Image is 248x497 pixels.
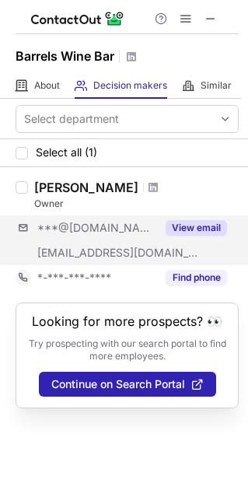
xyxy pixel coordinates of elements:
[24,111,119,127] div: Select department
[166,220,227,236] button: Reveal Button
[37,221,156,235] span: ***@[DOMAIN_NAME]
[32,314,222,328] header: Looking for more prospects? 👀
[39,372,216,397] button: Continue on Search Portal
[37,246,199,260] span: [EMAIL_ADDRESS][DOMAIN_NAME]
[36,146,97,159] span: Select all (1)
[16,47,114,65] h1: Barrels Wine Bar
[93,79,167,92] span: Decision makers
[34,180,138,195] div: [PERSON_NAME]
[51,378,185,390] span: Continue on Search Portal
[166,270,227,285] button: Reveal Button
[34,197,239,211] div: Owner
[34,79,60,92] span: About
[27,338,227,362] p: Try prospecting with our search portal to find more employees.
[31,9,124,28] img: ContactOut v5.3.10
[201,79,232,92] span: Similar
